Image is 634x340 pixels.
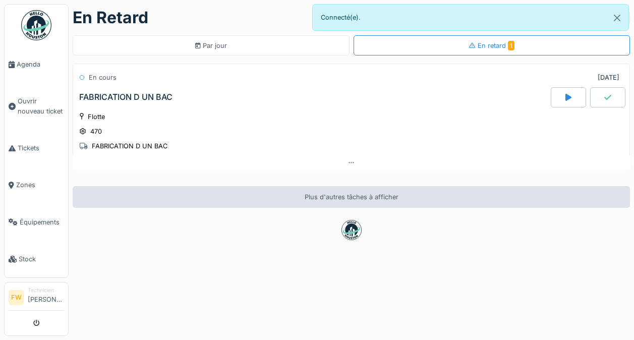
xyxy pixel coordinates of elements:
[195,41,227,50] div: Par jour
[73,8,148,27] h1: En retard
[17,60,64,69] span: Agenda
[19,254,64,264] span: Stock
[28,287,64,294] div: Technicien
[28,287,64,308] li: [PERSON_NAME]
[21,10,51,40] img: Badge_color-CXgf-gQk.svg
[16,180,64,190] span: Zones
[598,73,619,82] div: [DATE]
[5,83,68,130] a: Ouvrir nouveau ticket
[341,220,362,240] img: badge-BVDL4wpA.svg
[89,73,117,82] div: En cours
[508,41,514,50] span: 1
[312,4,629,31] div: Connecté(e).
[73,186,630,208] div: Plus d'autres tâches à afficher
[9,287,64,311] a: FW Technicien[PERSON_NAME]
[79,92,172,102] div: FABRICATION D UN BAC
[5,204,68,241] a: Équipements
[5,130,68,166] a: Tickets
[18,96,64,116] span: Ouvrir nouveau ticket
[5,46,68,83] a: Agenda
[88,112,105,122] div: Flotte
[90,127,102,136] div: 470
[606,5,628,31] button: Close
[18,143,64,153] span: Tickets
[5,241,68,277] a: Stock
[9,290,24,305] li: FW
[478,42,514,49] span: En retard
[5,166,68,203] a: Zones
[20,217,64,227] span: Équipements
[92,141,167,151] div: FABRICATION D UN BAC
